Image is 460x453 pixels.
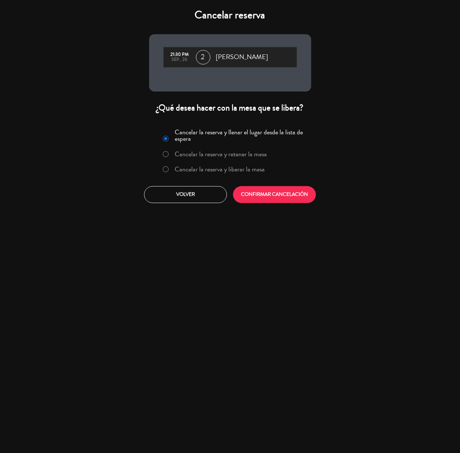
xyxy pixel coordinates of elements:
[167,52,192,57] div: 21:30 PM
[149,102,311,113] div: ¿Qué desea hacer con la mesa que se libera?
[233,186,316,203] button: CONFIRMAR CANCELACIÓN
[175,166,265,172] label: Cancelar la reserva y liberar la mesa
[149,9,311,22] h4: Cancelar reserva
[196,50,210,64] span: 2
[144,186,227,203] button: Volver
[175,129,307,142] label: Cancelar la reserva y llenar el lugar desde la lista de espera
[216,52,268,63] span: [PERSON_NAME]
[167,57,192,62] div: sep., 26
[175,151,267,157] label: Cancelar la reserva y retener la mesa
